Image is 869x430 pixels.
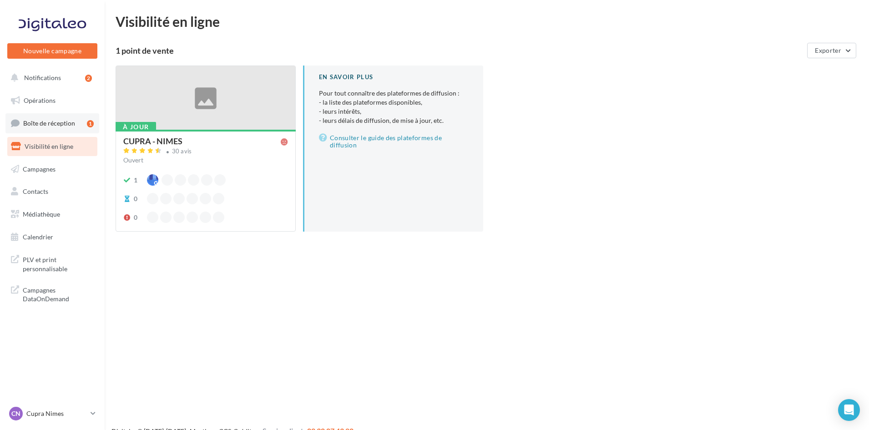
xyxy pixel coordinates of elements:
[5,228,99,247] a: Calendrier
[26,409,87,418] p: Cupra Nimes
[7,405,97,422] a: CN Cupra Nimes
[11,409,20,418] span: CN
[116,122,156,132] div: À jour
[5,137,99,156] a: Visibilité en ligne
[116,15,858,28] div: Visibilité en ligne
[172,148,192,154] div: 30 avis
[23,165,56,172] span: Campagnes
[23,210,60,218] span: Médiathèque
[807,43,856,58] button: Exporter
[5,280,99,307] a: Campagnes DataOnDemand
[838,399,860,421] div: Open Intercom Messenger
[134,176,137,185] div: 1
[5,91,99,110] a: Opérations
[319,73,469,81] div: En savoir plus
[5,113,99,133] a: Boîte de réception1
[23,187,48,195] span: Contacts
[319,116,469,125] li: - leurs délais de diffusion, de mise à jour, etc.
[319,89,469,125] p: Pour tout connaître des plateformes de diffusion :
[319,98,469,107] li: - la liste des plateformes disponibles,
[134,194,137,203] div: 0
[134,213,137,222] div: 0
[5,250,99,277] a: PLV et print personnalisable
[815,46,841,54] span: Exporter
[319,132,469,151] a: Consulter le guide des plateformes de diffusion
[25,142,73,150] span: Visibilité en ligne
[87,120,94,127] div: 1
[23,233,53,241] span: Calendrier
[23,284,94,304] span: Campagnes DataOnDemand
[116,46,803,55] div: 1 point de vente
[5,182,99,201] a: Contacts
[123,137,182,145] div: CUPRA - NIMES
[24,96,56,104] span: Opérations
[123,147,288,157] a: 30 avis
[5,160,99,179] a: Campagnes
[23,119,75,127] span: Boîte de réception
[319,107,469,116] li: - leurs intérêts,
[5,68,96,87] button: Notifications 2
[7,43,97,59] button: Nouvelle campagne
[123,156,143,164] span: Ouvert
[5,205,99,224] a: Médiathèque
[85,75,92,82] div: 2
[24,74,61,81] span: Notifications
[23,253,94,273] span: PLV et print personnalisable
